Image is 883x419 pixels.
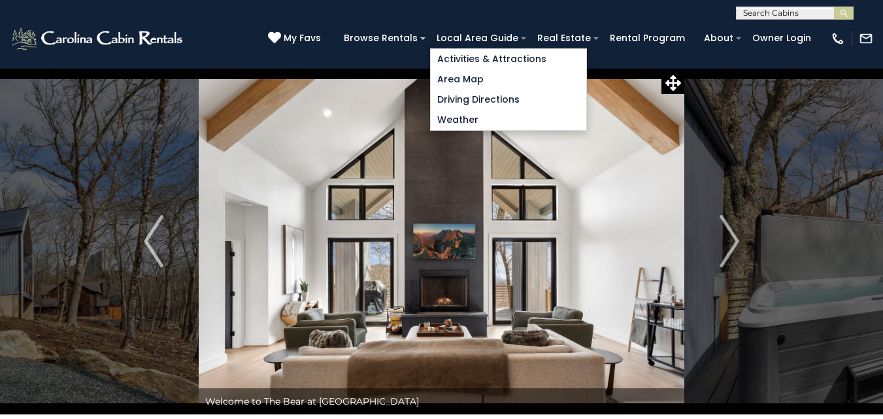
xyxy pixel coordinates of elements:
[10,25,186,52] img: White-1-2.png
[859,31,873,46] img: mail-regular-white.png
[831,31,845,46] img: phone-regular-white.png
[697,28,740,48] a: About
[684,68,775,414] button: Next
[746,28,818,48] a: Owner Login
[603,28,691,48] a: Rental Program
[284,31,321,45] span: My Favs
[431,49,586,69] a: Activities & Attractions
[720,215,739,267] img: arrow
[531,28,597,48] a: Real Estate
[431,69,586,90] a: Area Map
[431,90,586,110] a: Driving Directions
[268,31,324,46] a: My Favs
[199,388,684,414] div: Welcome to The Bear at [GEOGRAPHIC_DATA]
[431,110,586,130] a: Weather
[108,68,199,414] button: Previous
[430,28,525,48] a: Local Area Guide
[144,215,163,267] img: arrow
[337,28,424,48] a: Browse Rentals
